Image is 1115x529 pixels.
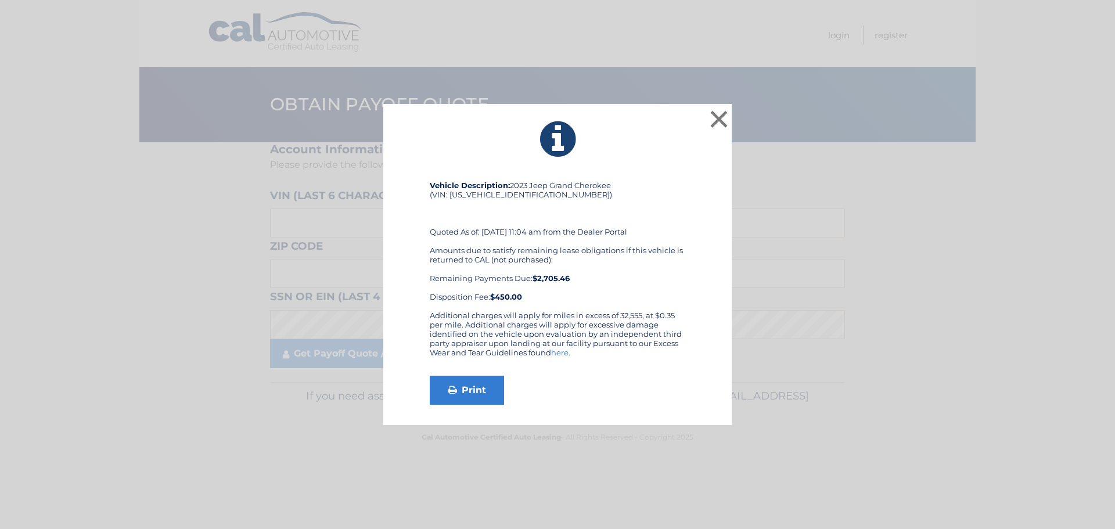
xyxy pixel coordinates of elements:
div: Additional charges will apply for miles in excess of 32,555, at $0.35 per mile. Additional charge... [430,311,685,366]
a: here [551,348,569,357]
div: Amounts due to satisfy remaining lease obligations if this vehicle is returned to CAL (not purcha... [430,246,685,301]
a: Print [430,376,504,405]
button: × [707,107,731,131]
strong: $450.00 [490,292,522,301]
strong: Vehicle Description: [430,181,510,190]
b: $2,705.46 [533,274,570,283]
div: 2023 Jeep Grand Cherokee (VIN: [US_VEHICLE_IDENTIFICATION_NUMBER]) Quoted As of: [DATE] 11:04 am ... [430,181,685,311]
